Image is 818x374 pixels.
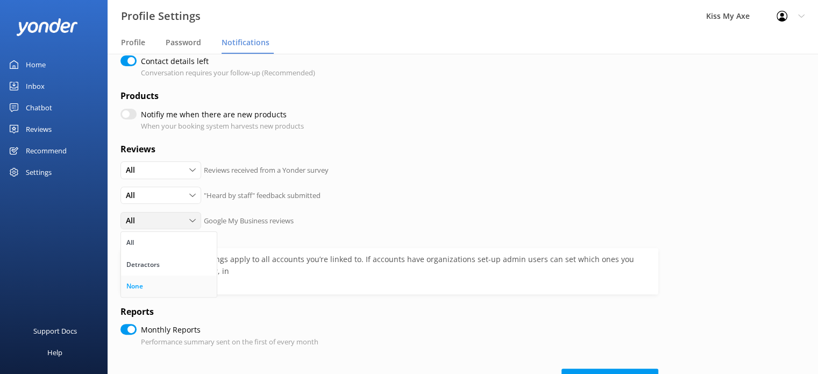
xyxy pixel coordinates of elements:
[26,75,45,97] div: Inbox
[26,118,52,140] div: Reviews
[141,55,310,67] label: Contact details left
[166,37,201,48] span: Password
[120,143,658,157] h4: Reviews
[204,190,321,201] p: "Heard by staff" feedback submitted
[126,215,141,227] span: All
[141,324,313,336] label: Monthly Reports
[141,336,318,348] p: Performance summary sent on the first of every month
[126,164,141,176] span: All
[16,18,78,36] img: yonder-white-logo.png
[120,305,658,319] h4: Reports
[126,259,160,270] div: Detractors
[141,67,315,79] p: Conversation requires your follow-up (Recommended)
[33,320,77,342] div: Support Docs
[222,37,269,48] span: Notifications
[121,37,145,48] span: Profile
[204,215,294,227] p: Google My Business reviews
[26,54,46,75] div: Home
[26,140,67,161] div: Recommend
[133,253,648,289] div: .
[126,281,143,292] div: None
[47,342,62,363] div: Help
[26,161,52,183] div: Settings
[141,109,298,121] label: Notifiy me when there are new products
[133,253,648,277] div: These notification settings apply to all accounts you’re linked to. If accounts have organization...
[126,237,134,248] div: All
[121,8,201,25] h3: Profile Settings
[120,89,658,103] h4: Products
[141,121,304,132] p: When your booking system harvests new products
[126,189,141,201] span: All
[26,97,52,118] div: Chatbot
[204,165,329,176] p: Reviews received from a Yonder survey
